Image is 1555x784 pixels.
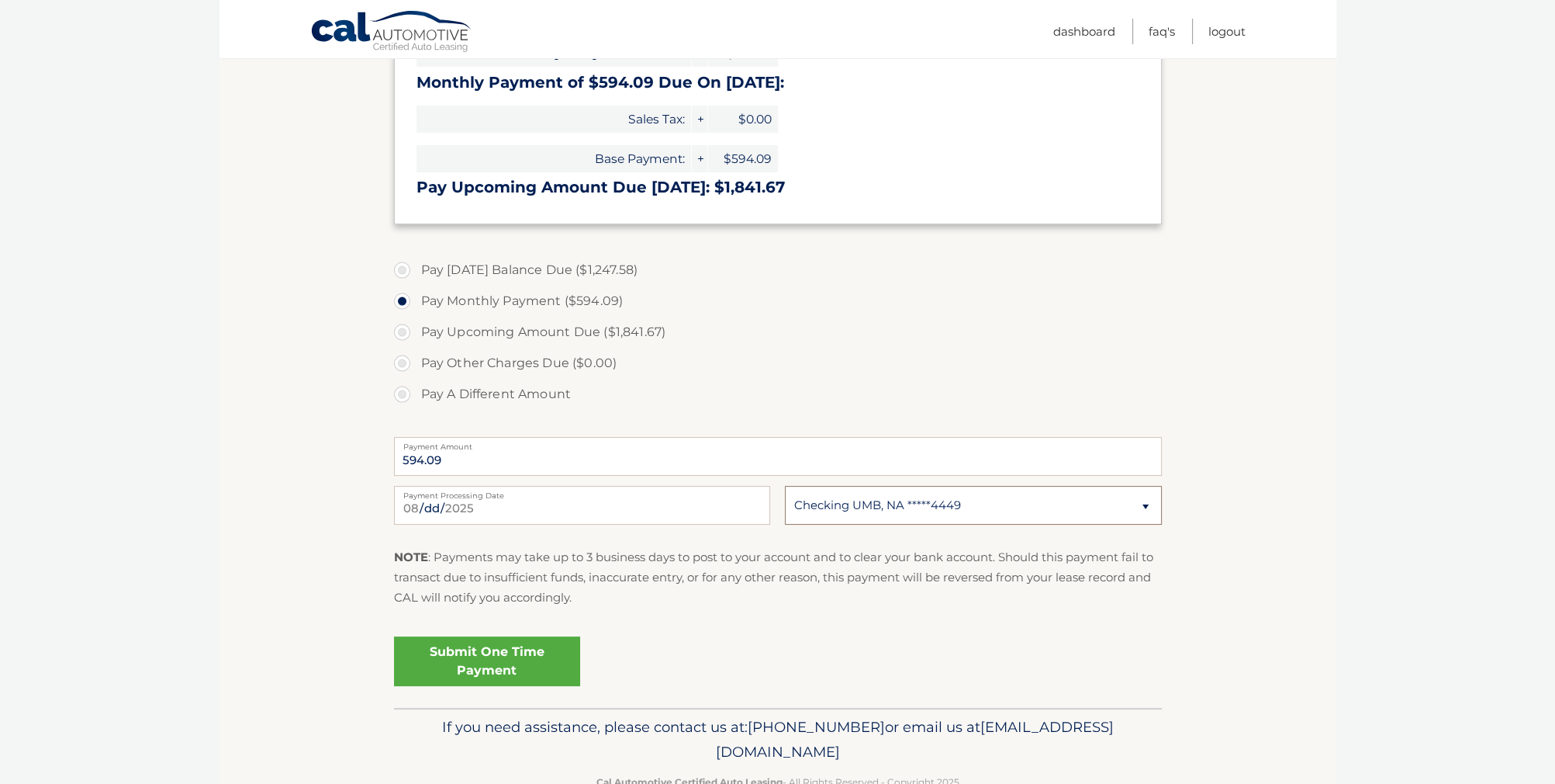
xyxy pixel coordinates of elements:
[394,437,1162,449] label: Payment Amount
[394,379,1162,410] label: Pay A Different Amount
[748,718,885,736] span: [PHONE_NUMBER]
[394,486,770,498] label: Payment Processing Date
[416,106,691,133] span: Sales Tax:
[416,178,1139,197] h3: Pay Upcoming Amount Due [DATE]: $1,841.67
[394,486,770,525] input: Payment Date
[1149,19,1175,44] a: FAQ's
[394,255,1162,286] label: Pay [DATE] Balance Due ($1,247.58)
[394,550,428,564] strong: NOTE
[404,715,1152,765] p: If you need assistance, please contact us at: or email us at
[416,73,1139,92] h3: Monthly Payment of $594.09 Due On [DATE]:
[716,718,1114,761] span: [EMAIL_ADDRESS][DOMAIN_NAME]
[1053,19,1115,44] a: Dashboard
[394,547,1162,609] p: : Payments may take up to 3 business days to post to your account and to clear your bank account....
[708,145,778,172] span: $594.09
[708,106,778,133] span: $0.00
[394,348,1162,379] label: Pay Other Charges Due ($0.00)
[1208,19,1246,44] a: Logout
[416,145,691,172] span: Base Payment:
[310,10,473,55] a: Cal Automotive
[692,145,707,172] span: +
[692,106,707,133] span: +
[394,317,1162,348] label: Pay Upcoming Amount Due ($1,841.67)
[394,437,1162,476] input: Payment Amount
[394,286,1162,317] label: Pay Monthly Payment ($594.09)
[394,637,580,686] a: Submit One Time Payment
